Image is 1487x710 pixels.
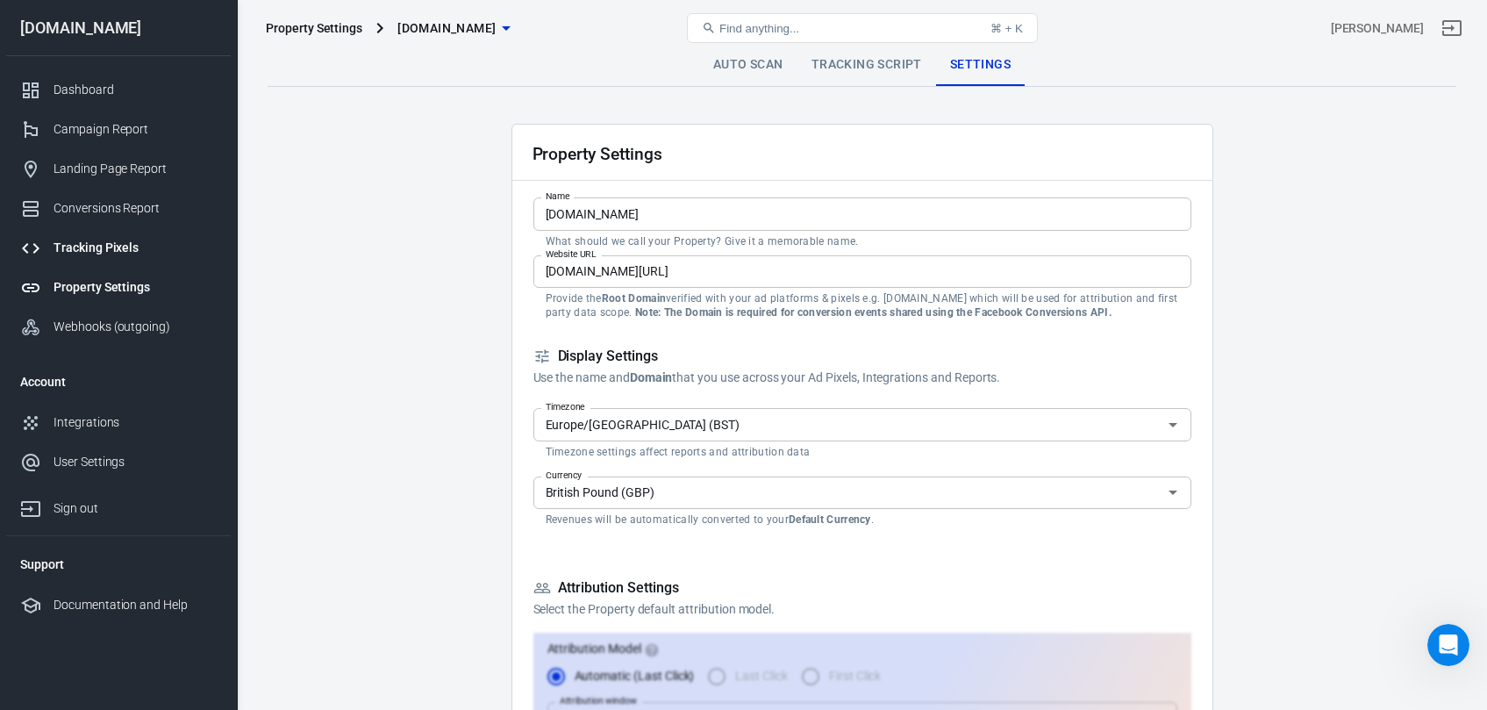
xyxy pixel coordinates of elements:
[560,694,638,707] label: Attribution window
[797,44,936,86] a: Tracking Script
[54,239,217,257] div: Tracking Pixels
[54,453,217,471] div: User Settings
[546,190,570,203] label: Name
[6,442,231,482] a: User Settings
[54,499,217,518] div: Sign out
[397,18,496,39] span: stevedoran.co.uk
[54,160,217,178] div: Landing Page Report
[54,413,217,432] div: Integrations
[546,513,1179,527] p: Revenues will be automatically converted to your .
[1161,480,1185,505] button: Open
[54,318,217,336] div: Webhooks (outgoing)
[546,247,597,261] label: Website URL
[6,20,231,36] div: [DOMAIN_NAME]
[539,413,1157,435] input: UTC
[546,469,583,482] label: Currency
[635,306,1112,319] strong: Note: The Domain is required for conversion events shared using the Facebook Conversions API.
[990,22,1023,35] div: ⌘ + K
[630,370,673,384] strong: Domain
[6,482,231,528] a: Sign out
[789,513,871,526] strong: Default Currency
[1161,412,1185,437] button: Open
[6,543,231,585] li: Support
[602,292,666,305] strong: Root Domain
[539,482,1157,504] input: USD
[546,234,1179,248] p: What should we call your Property? Give it a memorable name.
[533,369,1191,387] p: Use the name and that you use across your Ad Pixels, Integrations and Reports.
[936,44,1025,86] a: Settings
[6,268,231,307] a: Property Settings
[6,361,231,403] li: Account
[533,197,1191,230] input: Your Website Name
[533,579,1191,598] h5: Attribution Settings
[6,228,231,268] a: Tracking Pixels
[1431,7,1473,49] a: Sign out
[266,19,362,37] div: Property Settings
[54,596,217,614] div: Documentation and Help
[1331,19,1424,38] div: Account id: uKLIv9bG
[546,291,1179,319] p: Provide the verified with your ad platforms & pixels e.g. [DOMAIN_NAME] which will be used for at...
[6,189,231,228] a: Conversions Report
[6,307,231,347] a: Webhooks (outgoing)
[719,22,799,35] span: Find anything...
[699,44,797,86] a: Auto Scan
[546,445,1179,459] p: Timezone settings affect reports and attribution data
[546,400,585,413] label: Timezone
[6,70,231,110] a: Dashboard
[533,145,662,163] h2: Property Settings
[54,120,217,139] div: Campaign Report
[54,81,217,99] div: Dashboard
[390,12,517,45] button: [DOMAIN_NAME]
[6,149,231,189] a: Landing Page Report
[6,403,231,442] a: Integrations
[533,600,1191,619] p: Select the Property default attribution model.
[54,278,217,297] div: Property Settings
[533,255,1191,288] input: example.com
[533,348,1191,366] h5: Display Settings
[54,199,217,218] div: Conversions Report
[687,13,1038,43] button: Find anything...⌘ + K
[1427,624,1469,666] iframe: Intercom live chat
[6,110,231,149] a: Campaign Report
